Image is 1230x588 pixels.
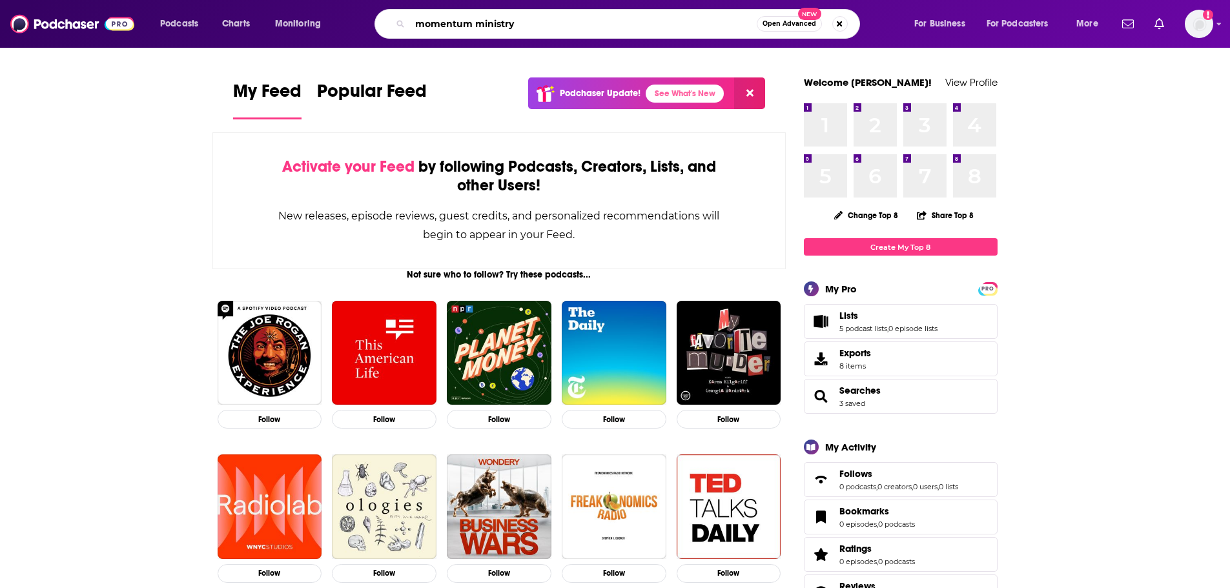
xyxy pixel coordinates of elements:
[825,441,876,453] div: My Activity
[1203,10,1213,20] svg: Add a profile image
[878,557,915,566] a: 0 podcasts
[804,500,998,534] span: Bookmarks
[804,537,998,572] span: Ratings
[839,324,887,333] a: 5 podcast lists
[804,462,998,497] span: Follows
[877,520,878,529] span: ,
[218,454,322,559] img: Radiolab
[677,564,781,583] button: Follow
[914,15,965,33] span: For Business
[317,80,427,110] span: Popular Feed
[945,76,998,88] a: View Profile
[1185,10,1213,38] button: Show profile menu
[562,564,666,583] button: Follow
[218,301,322,405] img: The Joe Rogan Experience
[905,14,981,34] button: open menu
[808,471,834,489] a: Follows
[877,557,878,566] span: ,
[387,9,872,39] div: Search podcasts, credits, & more...
[332,454,436,559] a: Ologies with Alie Ward
[825,283,857,295] div: My Pro
[646,85,724,103] a: See What's New
[447,301,551,405] a: Planet Money
[839,347,871,359] span: Exports
[282,157,415,176] span: Activate your Feed
[978,14,1067,34] button: open menu
[839,557,877,566] a: 0 episodes
[839,468,872,480] span: Follows
[804,238,998,256] a: Create My Top 8
[887,324,888,333] span: ,
[839,399,865,408] a: 3 saved
[151,14,215,34] button: open menu
[278,207,721,244] div: New releases, episode reviews, guest credits, and personalized recommendations will begin to appe...
[877,482,912,491] a: 0 creators
[447,454,551,559] img: Business Wars
[938,482,939,491] span: ,
[808,508,834,526] a: Bookmarks
[804,304,998,339] span: Lists
[913,482,938,491] a: 0 users
[332,564,436,583] button: Follow
[677,410,781,429] button: Follow
[839,361,871,370] span: 8 items
[763,21,816,27] span: Open Advanced
[266,14,338,34] button: open menu
[222,15,250,33] span: Charts
[1149,13,1169,35] a: Show notifications dropdown
[677,301,781,405] img: My Favorite Murder with Karen Kilgariff and Georgia Hardstark
[980,283,996,293] a: PRO
[808,350,834,368] span: Exports
[808,312,834,330] a: Lists
[876,482,877,491] span: ,
[332,410,436,429] button: Follow
[839,310,938,321] a: Lists
[332,301,436,405] img: This American Life
[888,324,938,333] a: 0 episode lists
[1067,14,1114,34] button: open menu
[278,157,721,195] div: by following Podcasts, Creators, Lists, and other Users!
[212,269,786,280] div: Not sure who to follow? Try these podcasts...
[804,379,998,414] span: Searches
[980,284,996,294] span: PRO
[912,482,913,491] span: ,
[839,385,881,396] a: Searches
[987,15,1049,33] span: For Podcasters
[214,14,258,34] a: Charts
[562,410,666,429] button: Follow
[1076,15,1098,33] span: More
[410,14,757,34] input: Search podcasts, credits, & more...
[677,454,781,559] img: TED Talks Daily
[826,207,907,223] button: Change Top 8
[562,454,666,559] img: Freakonomics Radio
[317,80,427,119] a: Popular Feed
[839,543,872,554] span: Ratings
[233,80,302,119] a: My Feed
[878,520,915,529] a: 0 podcasts
[804,341,998,376] a: Exports
[808,387,834,405] a: Searches
[839,505,889,517] span: Bookmarks
[447,564,551,583] button: Follow
[839,310,858,321] span: Lists
[562,301,666,405] a: The Daily
[218,410,322,429] button: Follow
[560,88,641,99] p: Podchaser Update!
[275,15,321,33] span: Monitoring
[1185,10,1213,38] img: User Profile
[447,410,551,429] button: Follow
[839,543,915,554] a: Ratings
[10,12,134,36] img: Podchaser - Follow, Share and Rate Podcasts
[839,468,958,480] a: Follows
[808,545,834,563] a: Ratings
[839,505,915,517] a: Bookmarks
[160,15,198,33] span: Podcasts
